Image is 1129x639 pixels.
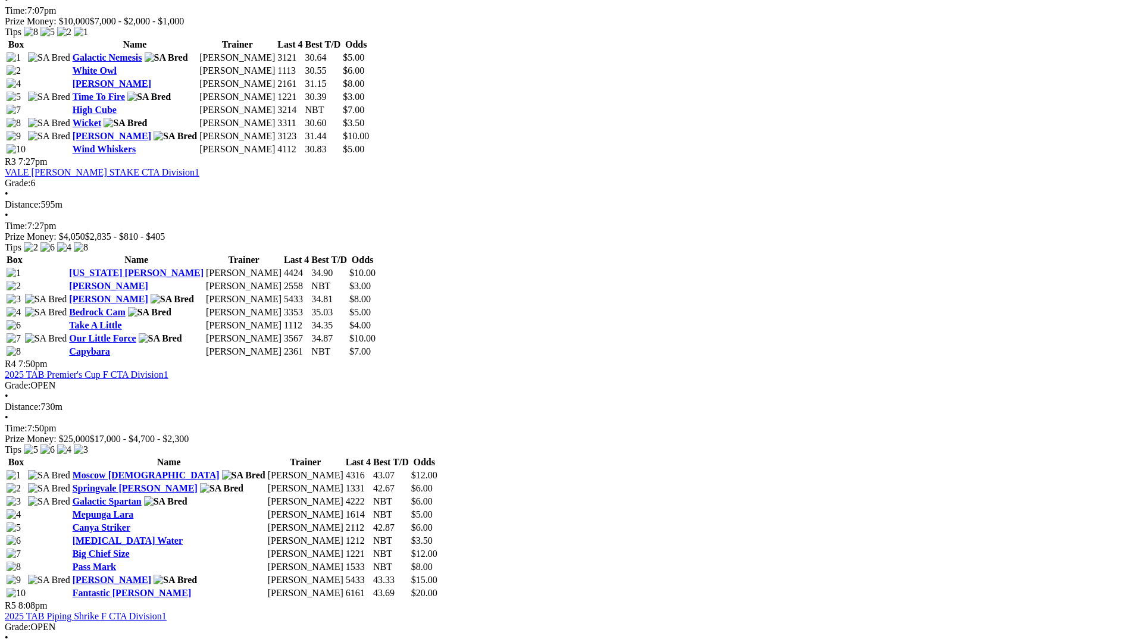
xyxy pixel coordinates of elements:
span: Tips [5,242,21,252]
span: Time: [5,423,27,433]
span: $7.00 [343,105,364,115]
span: $7,000 - $2,000 - $1,000 [90,16,184,26]
td: NBT [305,104,342,116]
th: Last 4 [345,456,371,468]
td: 43.33 [373,574,409,586]
a: Galactic Nemesis [73,52,142,62]
span: Grade: [5,178,31,188]
span: $10.00 [343,131,369,141]
img: SA Bred [28,483,70,494]
td: 1533 [345,561,371,573]
td: 3311 [277,117,303,129]
th: Last 4 [277,39,303,51]
td: [PERSON_NAME] [199,78,276,90]
a: [US_STATE] [PERSON_NAME] [69,268,204,278]
a: Capybara [69,346,110,356]
img: 4 [57,242,71,253]
td: 1212 [345,535,371,547]
img: SA Bred [28,92,70,102]
img: 8 [7,562,21,572]
span: Grade: [5,380,31,390]
span: R3 [5,156,16,167]
span: $17,000 - $4,700 - $2,300 [90,434,189,444]
a: Time To Fire [73,92,125,102]
span: Box [7,255,23,265]
img: SA Bred [25,333,67,344]
a: Moscow [DEMOGRAPHIC_DATA] [73,470,220,480]
a: [PERSON_NAME] [69,281,148,291]
a: Take A Little [69,320,121,330]
img: 2 [57,27,71,37]
td: [PERSON_NAME] [199,65,276,77]
div: OPEN [5,380,1124,391]
a: Canya Striker [73,522,130,532]
span: $6.00 [411,483,433,493]
span: $2,835 - $810 - $405 [85,231,165,242]
a: High Cube [73,105,117,115]
td: [PERSON_NAME] [199,104,276,116]
img: 4 [7,307,21,318]
td: 2558 [283,280,309,292]
td: [PERSON_NAME] [205,319,282,331]
th: Trainer [267,456,344,468]
div: 730m [5,402,1124,412]
td: [PERSON_NAME] [267,561,344,573]
div: 7:27pm [5,221,1124,231]
span: $5.00 [349,307,371,317]
span: $8.00 [411,562,433,572]
img: 2 [7,483,21,494]
th: Odds [349,254,376,266]
th: Last 4 [283,254,309,266]
img: 3 [74,444,88,455]
img: SA Bred [28,496,70,507]
a: Fantastic [PERSON_NAME] [73,588,192,598]
a: 2025 TAB Piping Shrike F CTA Division1 [5,611,167,621]
td: [PERSON_NAME] [199,143,276,155]
td: [PERSON_NAME] [267,587,344,599]
td: 3353 [283,306,309,318]
a: Our Little Force [69,333,136,343]
img: 7 [7,549,21,559]
span: $15.00 [411,575,437,585]
td: 1221 [345,548,371,560]
img: SA Bred [151,294,194,305]
span: • [5,210,8,220]
td: NBT [373,496,409,508]
td: [PERSON_NAME] [199,117,276,129]
a: [PERSON_NAME] [69,294,148,304]
span: $4.00 [349,320,371,330]
span: $5.00 [343,144,364,154]
td: [PERSON_NAME] [267,548,344,560]
img: 8 [24,27,38,37]
span: $3.50 [411,535,433,546]
img: 8 [7,118,21,129]
a: Big Chief Size [73,549,130,559]
th: Name [72,39,198,51]
img: 10 [7,588,26,599]
td: NBT [373,561,409,573]
span: • [5,391,8,401]
span: Tips [5,444,21,455]
img: 9 [7,131,21,142]
img: 1 [7,470,21,481]
td: 6161 [345,587,371,599]
img: 2 [7,65,21,76]
img: 6 [40,242,55,253]
td: [PERSON_NAME] [205,280,282,292]
span: $12.00 [411,470,437,480]
th: Best T/D [311,254,348,266]
td: 43.07 [373,469,409,481]
span: $3.50 [343,118,364,128]
a: Pass Mark [73,562,116,572]
img: 5 [40,27,55,37]
td: 30.60 [305,117,342,129]
div: Prize Money: $25,000 [5,434,1124,444]
span: $5.00 [411,509,433,519]
img: 6 [7,320,21,331]
span: $20.00 [411,588,437,598]
td: 30.83 [305,143,342,155]
span: $6.00 [411,496,433,506]
a: [PERSON_NAME] [73,79,151,89]
span: $5.00 [343,52,364,62]
td: 30.64 [305,52,342,64]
